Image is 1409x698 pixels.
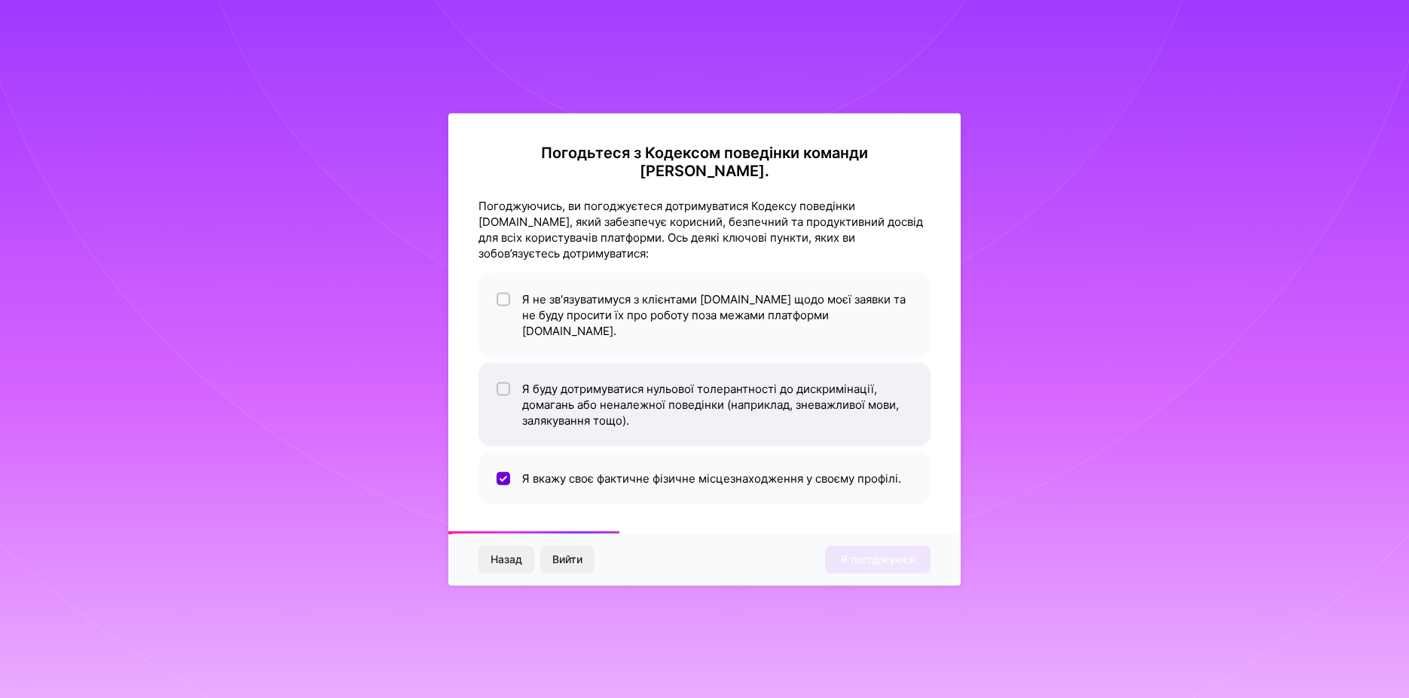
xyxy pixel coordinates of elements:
font: Погодьтеся з Кодексом поведінки команди [PERSON_NAME]. [541,143,868,179]
font: Погоджуючись, ви погоджуєтеся дотримуватися Кодексу поведінки [DOMAIN_NAME], який забезпечує кори... [478,198,923,260]
font: Я вкажу своє фактичне фізичне місцезнаходження у своєму профілі. [522,471,901,485]
font: Я буду дотримуватися нульової толерантності до дискримінації, домагань або неналежної поведінки (... [522,381,899,427]
font: Назад [491,553,522,565]
font: Вийти [552,553,582,565]
font: Я не зв'язуватимуся з клієнтами [DOMAIN_NAME] щодо моєї заявки та не буду просити їх про роботу п... [522,291,906,337]
button: Вийти [540,546,594,573]
button: Назад [478,546,534,573]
